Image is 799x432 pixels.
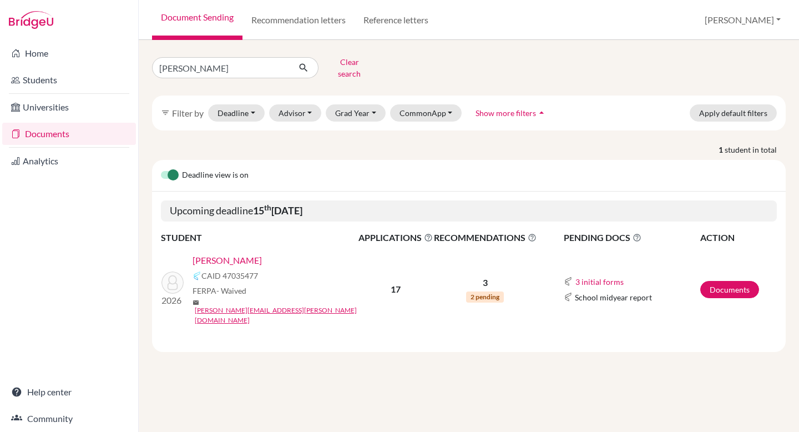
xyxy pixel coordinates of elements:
a: [PERSON_NAME] [193,254,262,267]
span: School midyear report [575,292,652,303]
span: 2 pending [466,292,504,303]
button: Apply default filters [690,104,777,122]
span: APPLICATIONS [358,231,433,244]
p: 3 [434,276,537,289]
th: STUDENT [161,230,358,245]
span: Deadline view is on [182,169,249,182]
img: Bridge-U [9,11,53,29]
a: Analytics [2,150,136,172]
a: Home [2,42,136,64]
button: Grad Year [326,104,386,122]
p: 2026 [161,294,184,307]
i: filter_list [161,108,170,117]
img: Common App logo [564,277,573,286]
span: CAID 47035477 [201,270,258,282]
button: Deadline [208,104,265,122]
button: 3 initial forms [575,275,624,288]
span: RECOMMENDATIONS [434,231,537,244]
span: - Waived [216,286,246,295]
h5: Upcoming deadline [161,200,777,222]
button: CommonApp [390,104,462,122]
a: Help center [2,381,136,403]
a: Students [2,69,136,91]
img: Atzbach, Amelia [161,272,184,294]
sup: th [264,203,271,212]
span: FERPA [193,285,246,297]
button: Advisor [269,104,322,122]
a: Community [2,408,136,430]
img: Common App logo [193,272,201,280]
button: Clear search [318,53,380,82]
strong: 1 [719,144,725,155]
input: Find student by name... [152,57,290,78]
span: mail [193,299,199,306]
span: PENDING DOCS [564,231,699,244]
span: student in total [725,144,786,155]
b: 17 [391,284,401,294]
a: Documents [2,123,136,145]
button: Show more filtersarrow_drop_up [466,104,557,122]
span: Show more filters [476,108,536,118]
span: Filter by [172,108,204,118]
a: Universities [2,96,136,118]
a: [PERSON_NAME][EMAIL_ADDRESS][PERSON_NAME][DOMAIN_NAME] [195,305,366,325]
i: arrow_drop_up [536,107,547,118]
a: Documents [700,281,759,298]
b: 15 [DATE] [253,204,302,217]
img: Common App logo [564,293,573,302]
th: ACTION [700,230,777,245]
button: [PERSON_NAME] [700,9,786,31]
